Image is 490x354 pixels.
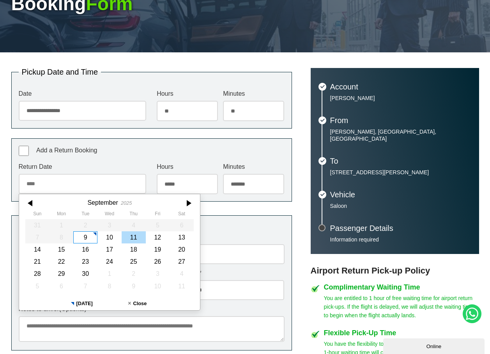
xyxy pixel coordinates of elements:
[223,91,284,97] label: Minutes
[19,91,146,97] label: Date
[157,91,218,97] label: Hours
[324,294,479,320] p: You are entitled to 1 hour of free waiting time for airport return pick-ups. If the flight is del...
[223,164,284,170] label: Minutes
[330,157,471,165] h3: To
[36,147,97,154] span: Add a Return Booking
[19,164,146,170] label: Return Date
[157,164,218,170] label: Hours
[330,224,471,232] h3: Passenger Details
[330,202,471,209] p: Saloon
[311,266,479,276] h3: Airport Return Pick-up Policy
[324,284,479,291] h4: Complimentary Waiting Time
[383,337,486,354] iframe: chat widget
[330,95,471,102] p: [PERSON_NAME]
[330,236,471,243] p: Information required
[330,83,471,91] h3: Account
[19,68,101,76] legend: Pickup Date and Time
[324,329,479,336] h4: Flexible Pick-Up Time
[330,128,471,142] p: [PERSON_NAME], [GEOGRAPHIC_DATA], [GEOGRAPHIC_DATA]
[19,146,29,156] input: Add a Return Booking
[330,169,471,176] p: [STREET_ADDRESS][PERSON_NAME]
[157,270,284,276] label: Mobile Number
[330,191,471,198] h3: Vehicle
[330,116,471,124] h3: From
